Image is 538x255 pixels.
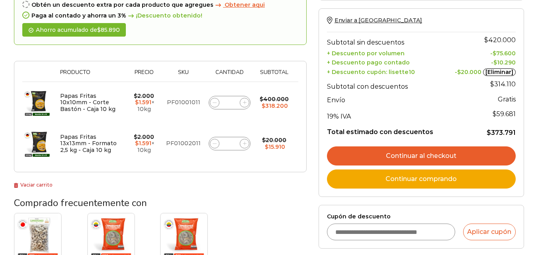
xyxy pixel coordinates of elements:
[449,48,516,57] td: -
[327,146,516,165] a: Continuar al checkout
[262,102,288,109] bdi: 318.200
[262,102,265,109] span: $
[22,2,298,8] div: Obtén un descuento extra por cada producto que agregues
[134,92,154,99] bdi: 2.000
[126,69,162,82] th: Precio
[205,69,254,82] th: Cantidad
[14,197,147,209] span: Comprado frecuentemente con
[262,136,266,144] span: $
[483,68,516,76] a: [Eliminar]
[56,69,126,82] th: Producto
[498,95,516,103] strong: Gratis
[260,95,263,103] span: $
[327,76,449,92] th: Subtotal con descuentos
[327,213,516,220] label: Cupón de descuento
[22,12,298,19] div: Paga al contado y ahorra un 3%
[327,169,516,189] a: Continuar comprando
[490,80,516,88] bdi: 314.110
[463,224,516,240] button: Aplicar cupón
[327,66,449,76] th: + Descuento cupón: lisette10
[97,26,120,33] bdi: 85.890
[135,99,139,106] span: $
[487,129,516,136] bdi: 373.791
[14,182,53,188] a: Vaciar carrito
[135,140,151,147] bdi: 1.591
[484,36,488,44] span: $
[327,122,449,137] th: Total estimado con descuentos
[327,17,422,24] a: Enviar a [GEOGRAPHIC_DATA]
[224,97,235,108] input: Product quantity
[449,66,516,76] td: -
[493,59,497,66] span: $
[126,12,202,19] span: ¡Descuento obtenido!
[493,110,497,118] span: $
[254,69,294,82] th: Subtotal
[134,133,154,140] bdi: 2.000
[60,92,115,113] a: Papas Fritas 10x10mm - Corte Bastón - Caja 10 kg
[265,143,285,150] bdi: 15.910
[60,133,117,154] a: Papas Fritas 13x13mm - Formato 2,5 kg - Caja 10 kg
[134,92,137,99] span: $
[493,50,496,57] span: $
[162,82,205,123] td: PF01001011
[449,57,516,66] td: -
[134,133,137,140] span: $
[487,129,491,136] span: $
[327,48,449,57] th: + Descuento por volumen
[493,59,516,66] bdi: 10.290
[327,57,449,66] th: + Descuento pago contado
[135,140,139,147] span: $
[162,123,205,164] td: PF01002011
[126,82,162,123] td: × 10kg
[260,95,289,103] bdi: 400.000
[97,26,101,33] span: $
[224,138,235,149] input: Product quantity
[335,17,422,24] span: Enviar a [GEOGRAPHIC_DATA]
[135,99,151,106] bdi: 1.591
[162,69,205,82] th: Sku
[327,106,449,122] th: 19% IVA
[457,68,461,76] span: $
[265,143,268,150] span: $
[484,36,516,44] bdi: 420.000
[457,68,481,76] span: 20.000
[126,123,162,164] td: × 10kg
[262,136,286,144] bdi: 20.000
[493,110,516,118] span: 59.681
[327,32,449,48] th: Subtotal sin descuentos
[225,1,265,8] span: Obtener aqui
[22,23,126,37] div: Ahorro acumulado de
[493,50,516,57] bdi: 75.600
[490,80,494,88] span: $
[213,2,265,8] a: Obtener aqui
[327,92,449,106] th: Envío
